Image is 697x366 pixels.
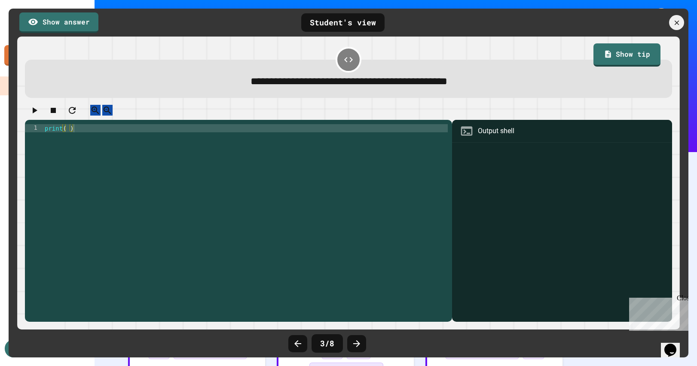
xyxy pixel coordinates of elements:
iframe: chat widget [661,332,688,357]
a: Show tip [593,43,660,67]
div: Chat with us now!Close [3,3,59,55]
div: 1 [25,124,43,132]
a: Show answer [19,12,98,33]
iframe: chat widget [626,294,688,331]
div: 3 / 8 [312,334,343,353]
div: Output shell [478,126,514,136]
div: Student's view [301,13,385,32]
